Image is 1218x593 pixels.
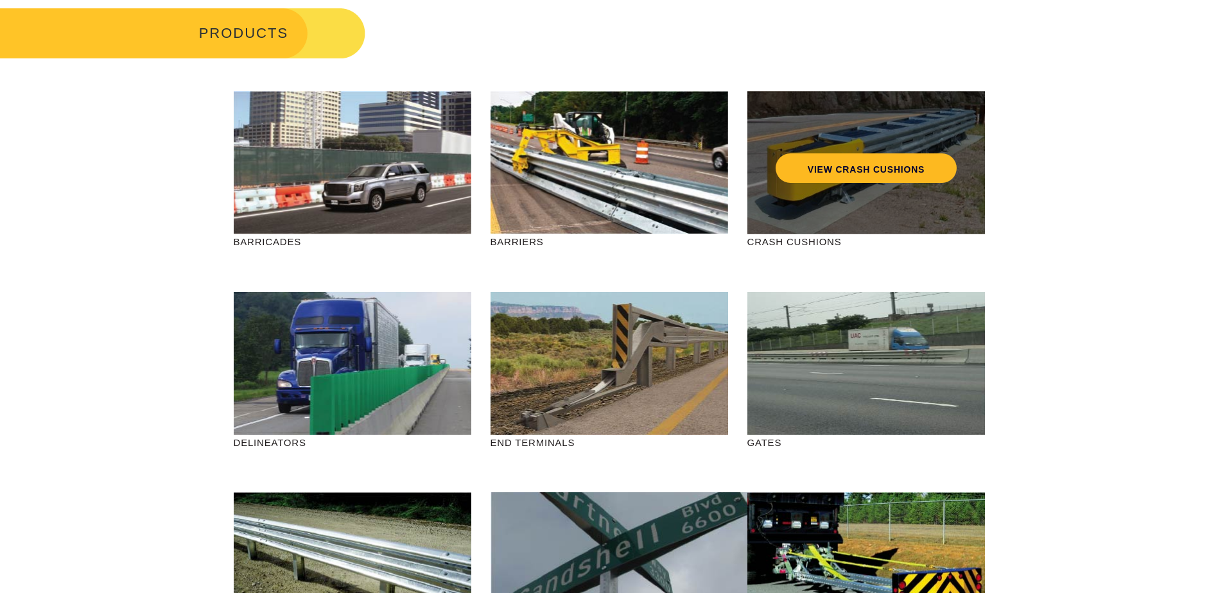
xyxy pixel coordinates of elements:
[491,435,728,450] p: END TERMINALS
[747,435,985,450] p: GATES
[775,153,956,183] a: VIEW CRASH CUSHIONS
[747,234,985,249] p: CRASH CUSHIONS
[491,234,728,249] p: BARRIERS
[234,234,471,249] p: BARRICADES
[234,435,471,450] p: DELINEATORS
